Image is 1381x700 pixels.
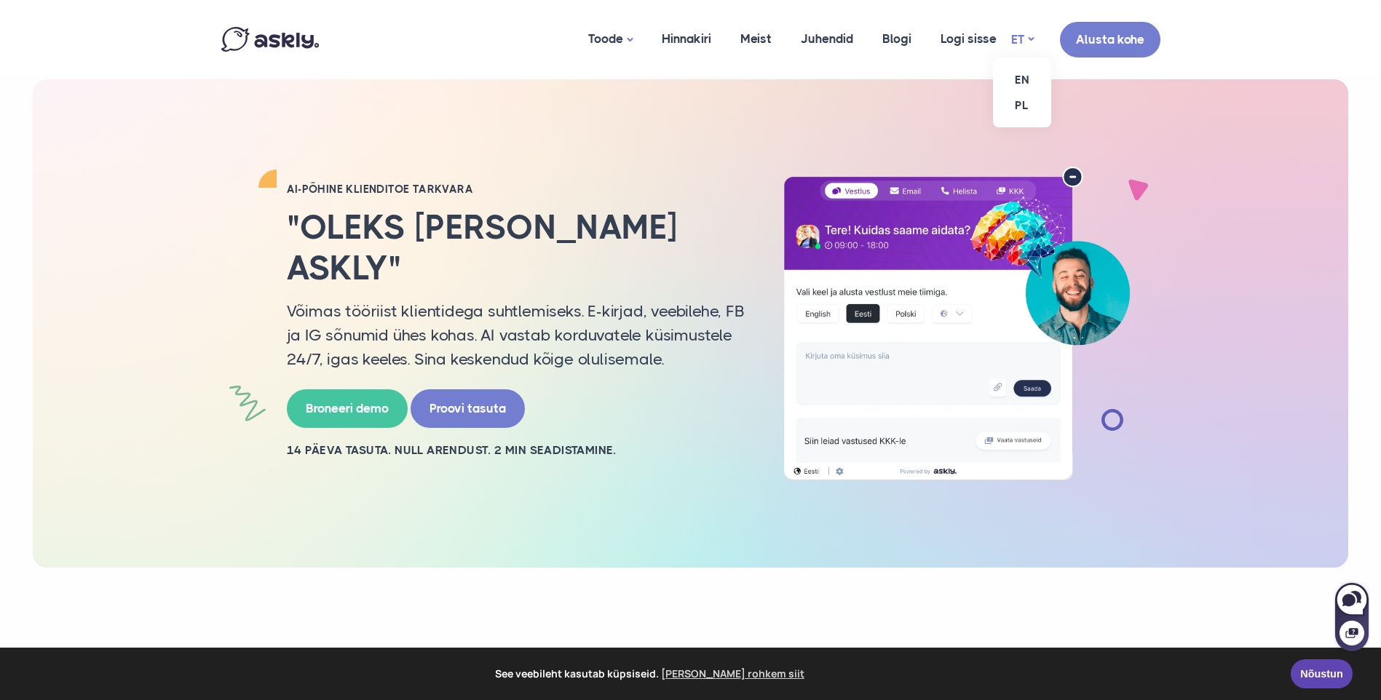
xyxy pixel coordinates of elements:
a: Toode [574,4,647,76]
h2: 14 PÄEVA TASUTA. NULL ARENDUST. 2 MIN SEADISTAMINE. [287,442,745,458]
img: Askly [221,27,319,52]
a: Alusta kohe [1060,22,1160,57]
a: Blogi [868,4,926,74]
a: Logi sisse [926,4,1011,74]
h2: "Oleks [PERSON_NAME] Askly" [287,207,745,287]
span: See veebileht kasutab küpsiseid. [21,663,1281,685]
a: Meist [726,4,786,74]
a: Broneeri demo [287,389,408,428]
a: PL [993,92,1051,118]
a: Juhendid [786,4,868,74]
p: Võimas tööriist klientidega suhtlemiseks. E-kirjad, veebilehe, FB ja IG sõnumid ühes kohas. AI va... [287,299,745,371]
h2: AI-PÕHINE KLIENDITOE TARKVARA [287,182,745,196]
img: AI multilingual chat [767,167,1146,481]
a: Hinnakiri [647,4,726,74]
a: ET [1011,29,1034,50]
iframe: Askly chat [1334,580,1370,653]
a: EN [993,67,1051,92]
a: learn more about cookies [659,663,807,685]
a: Nõustun [1291,659,1353,688]
a: Proovi tasuta [411,389,525,428]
